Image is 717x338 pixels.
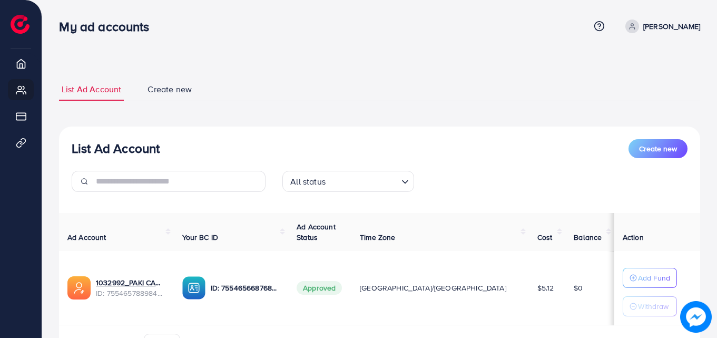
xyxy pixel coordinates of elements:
[96,277,165,288] a: 1032992_PAKI CART_1758955939376
[623,232,644,243] span: Action
[148,83,192,95] span: Create new
[182,232,219,243] span: Your BC ID
[211,282,280,294] p: ID: 7554656687685779463
[72,141,160,156] h3: List Ad Account
[288,174,328,189] span: All status
[680,301,712,333] img: image
[360,232,395,243] span: Time Zone
[96,277,165,299] div: <span class='underline'>1032992_PAKI CART_1758955939376</span></br>7554657889848197127
[638,300,669,313] p: Withdraw
[67,232,106,243] span: Ad Account
[62,83,121,95] span: List Ad Account
[639,143,677,154] span: Create new
[297,221,336,243] span: Ad Account Status
[282,171,414,192] div: Search for option
[628,139,687,158] button: Create new
[643,20,700,33] p: [PERSON_NAME]
[574,232,602,243] span: Balance
[96,288,165,298] span: ID: 7554657889848197127
[297,281,342,295] span: Approved
[67,276,91,300] img: ic-ads-acc.e4c84228.svg
[638,272,670,284] p: Add Fund
[182,276,205,300] img: ic-ba-acc.ded83a64.svg
[621,20,700,33] a: [PERSON_NAME]
[59,19,158,34] h3: My ad accounts
[360,283,506,293] span: [GEOGRAPHIC_DATA]/[GEOGRAPHIC_DATA]
[623,268,677,288] button: Add Fund
[574,283,583,293] span: $0
[329,172,397,189] input: Search for option
[537,232,553,243] span: Cost
[537,283,554,293] span: $5.12
[11,15,30,34] img: logo
[623,296,677,316] button: Withdraw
